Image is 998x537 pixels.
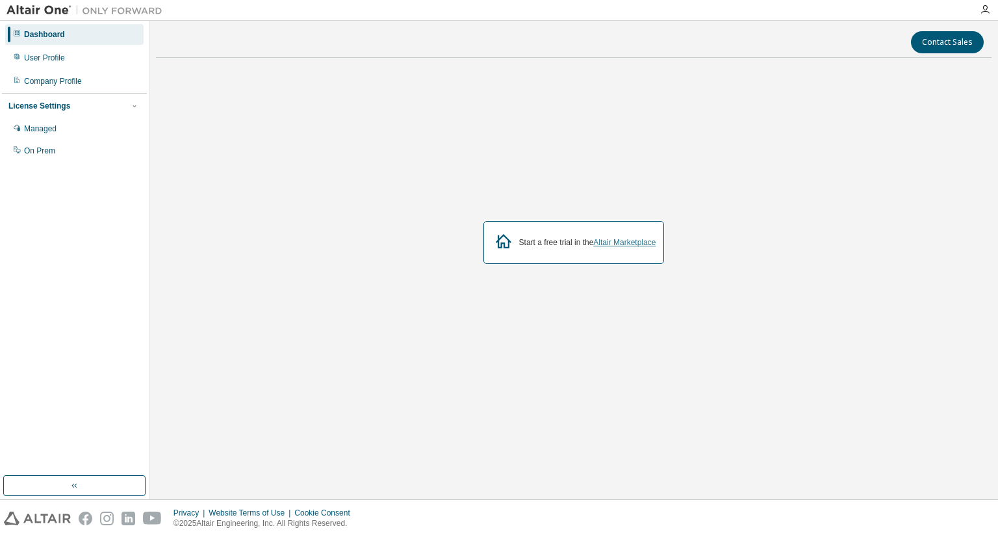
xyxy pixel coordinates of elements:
[173,508,209,518] div: Privacy
[173,518,358,529] p: © 2025 Altair Engineering, Inc. All Rights Reserved.
[4,512,71,525] img: altair_logo.svg
[24,76,82,86] div: Company Profile
[209,508,294,518] div: Website Terms of Use
[8,101,70,111] div: License Settings
[593,238,656,247] a: Altair Marketplace
[911,31,984,53] button: Contact Sales
[24,53,65,63] div: User Profile
[6,4,169,17] img: Altair One
[24,29,65,40] div: Dashboard
[294,508,357,518] div: Cookie Consent
[143,512,162,525] img: youtube.svg
[100,512,114,525] img: instagram.svg
[519,237,656,248] div: Start a free trial in the
[122,512,135,525] img: linkedin.svg
[24,146,55,156] div: On Prem
[79,512,92,525] img: facebook.svg
[24,124,57,134] div: Managed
